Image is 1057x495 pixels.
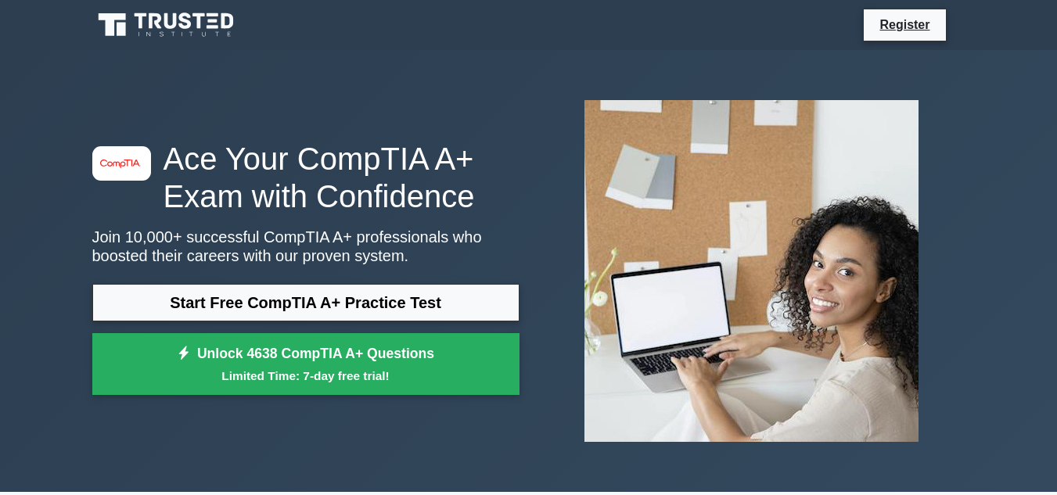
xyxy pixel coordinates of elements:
[92,333,520,396] a: Unlock 4638 CompTIA A+ QuestionsLimited Time: 7-day free trial!
[112,367,500,385] small: Limited Time: 7-day free trial!
[92,228,520,265] p: Join 10,000+ successful CompTIA A+ professionals who boosted their careers with our proven system.
[870,15,939,34] a: Register
[92,140,520,215] h1: Ace Your CompTIA A+ Exam with Confidence
[92,284,520,321] a: Start Free CompTIA A+ Practice Test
